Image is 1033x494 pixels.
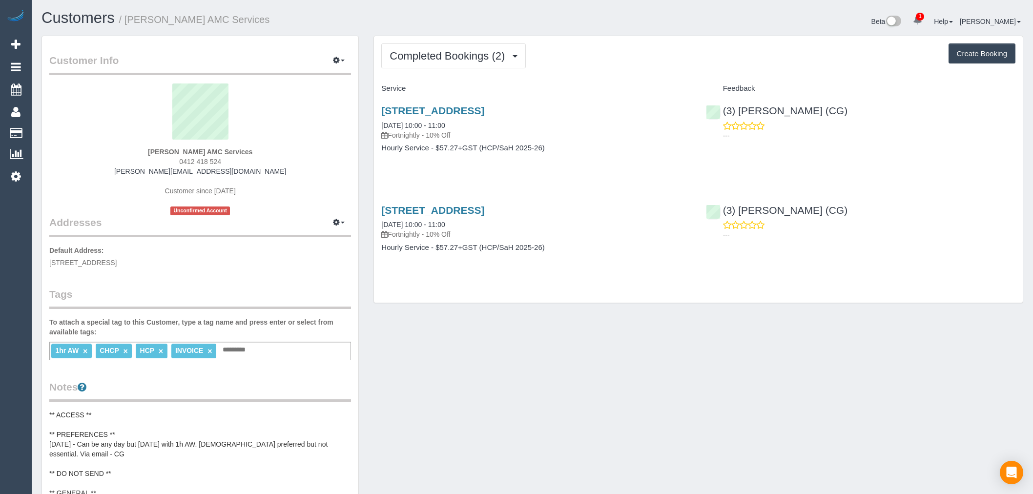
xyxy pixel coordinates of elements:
div: Open Intercom Messenger [1000,461,1023,484]
a: 1 [908,10,927,31]
span: Customer since [DATE] [165,187,236,195]
span: [STREET_ADDRESS] [49,259,117,267]
p: --- [723,131,1015,141]
img: New interface [885,16,901,28]
span: 1hr AW [55,347,79,354]
a: [PERSON_NAME][EMAIL_ADDRESS][DOMAIN_NAME] [114,167,286,175]
h4: Service [381,84,691,93]
a: [STREET_ADDRESS] [381,105,484,116]
label: To attach a special tag to this Customer, type a tag name and press enter or select from availabl... [49,317,351,337]
a: (3) [PERSON_NAME] (CG) [706,105,848,116]
legend: Customer Info [49,53,351,75]
span: 0412 418 524 [179,158,221,165]
img: Automaid Logo [6,10,25,23]
a: Customers [41,9,115,26]
span: Completed Bookings (2) [390,50,510,62]
span: CHCP [100,347,119,354]
button: Create Booking [949,43,1015,64]
a: Beta [871,18,902,25]
h4: Feedback [706,84,1015,93]
legend: Notes [49,380,351,402]
p: Fortnightly - 10% Off [381,229,691,239]
span: Unconfirmed Account [170,206,230,215]
p: Fortnightly - 10% Off [381,130,691,140]
a: Help [934,18,953,25]
a: [DATE] 10:00 - 11:00 [381,221,445,228]
a: (3) [PERSON_NAME] (CG) [706,205,848,216]
p: --- [723,230,1015,240]
a: [PERSON_NAME] [960,18,1021,25]
a: [STREET_ADDRESS] [381,205,484,216]
a: × [207,347,212,355]
a: [DATE] 10:00 - 11:00 [381,122,445,129]
label: Default Address: [49,246,104,255]
button: Completed Bookings (2) [381,43,526,68]
span: HCP [140,347,154,354]
h4: Hourly Service - $57.27+GST (HCP/SaH 2025-26) [381,244,691,252]
a: × [159,347,163,355]
a: × [83,347,87,355]
h4: Hourly Service - $57.27+GST (HCP/SaH 2025-26) [381,144,691,152]
a: × [123,347,127,355]
span: 1 [916,13,924,21]
strong: [PERSON_NAME] AMC Services [148,148,252,156]
legend: Tags [49,287,351,309]
small: / [PERSON_NAME] AMC Services [119,14,270,25]
span: INVOICE [175,347,204,354]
